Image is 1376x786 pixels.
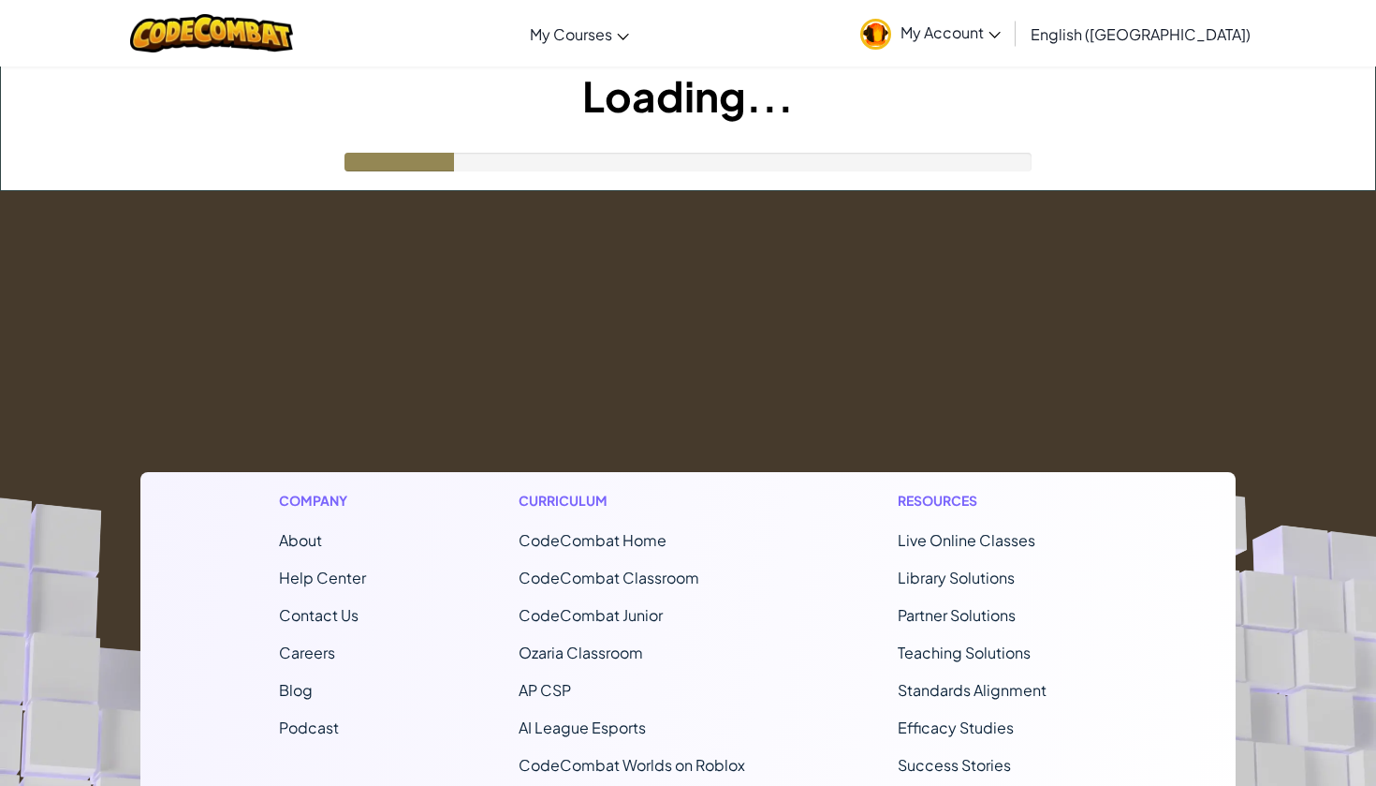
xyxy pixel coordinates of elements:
[279,605,359,625] span: Contact Us
[898,491,1097,511] h1: Resources
[519,755,745,775] a: CodeCombat Worlds on Roblox
[898,680,1047,700] a: Standards Alignment
[279,491,366,511] h1: Company
[130,14,294,52] img: CodeCombat logo
[900,22,1001,42] span: My Account
[279,643,335,662] a: Careers
[279,530,322,550] a: About
[898,568,1015,587] a: Library Solutions
[860,19,891,50] img: avatar
[1021,8,1260,59] a: English ([GEOGRAPHIC_DATA])
[519,718,646,737] a: AI League Esports
[530,24,612,44] span: My Courses
[519,530,666,550] span: CodeCombat Home
[898,643,1031,662] a: Teaching Solutions
[1,67,1375,125] h1: Loading...
[519,643,643,662] a: Ozaria Classroom
[279,718,339,737] a: Podcast
[519,491,745,511] h1: Curriculum
[279,680,313,700] a: Blog
[851,4,1010,63] a: My Account
[520,8,638,59] a: My Courses
[898,605,1016,625] a: Partner Solutions
[519,605,663,625] a: CodeCombat Junior
[898,755,1011,775] a: Success Stories
[898,530,1035,550] a: Live Online Classes
[1031,24,1251,44] span: English ([GEOGRAPHIC_DATA])
[898,718,1014,737] a: Efficacy Studies
[279,568,366,587] a: Help Center
[519,680,571,700] a: AP CSP
[519,568,699,587] a: CodeCombat Classroom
